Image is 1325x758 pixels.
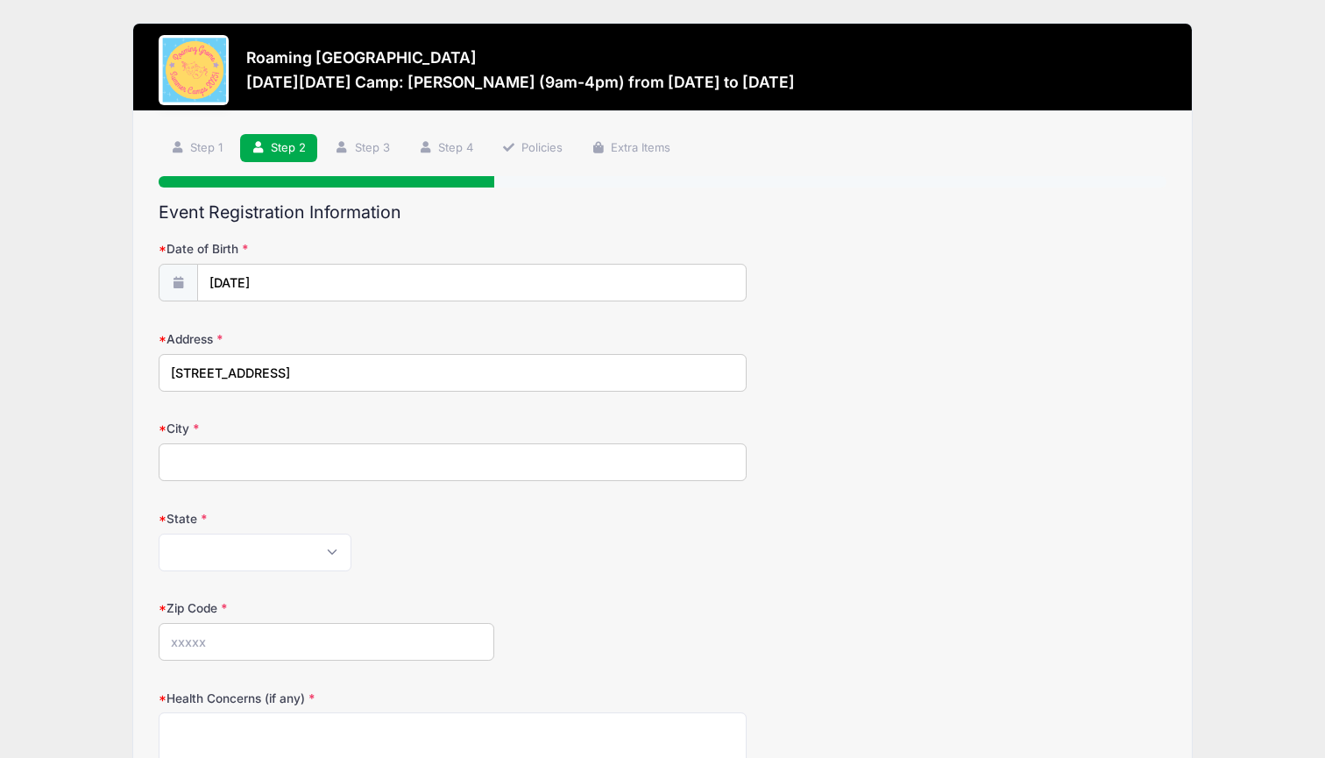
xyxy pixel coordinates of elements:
[159,599,494,617] label: Zip Code
[159,134,234,163] a: Step 1
[159,510,494,528] label: State
[490,134,574,163] a: Policies
[159,202,1166,223] h2: Event Registration Information
[246,73,795,91] h3: [DATE][DATE] Camp: [PERSON_NAME] (9am-4pm) from [DATE] to [DATE]
[240,134,318,163] a: Step 2
[159,623,494,661] input: xxxxx
[159,240,494,258] label: Date of Birth
[323,134,401,163] a: Step 3
[197,264,747,301] input: mm/dd/yyyy
[580,134,683,163] a: Extra Items
[246,48,795,67] h3: Roaming [GEOGRAPHIC_DATA]
[159,330,494,348] label: Address
[159,420,494,437] label: City
[159,690,494,707] label: Health Concerns (if any)
[407,134,485,163] a: Step 4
